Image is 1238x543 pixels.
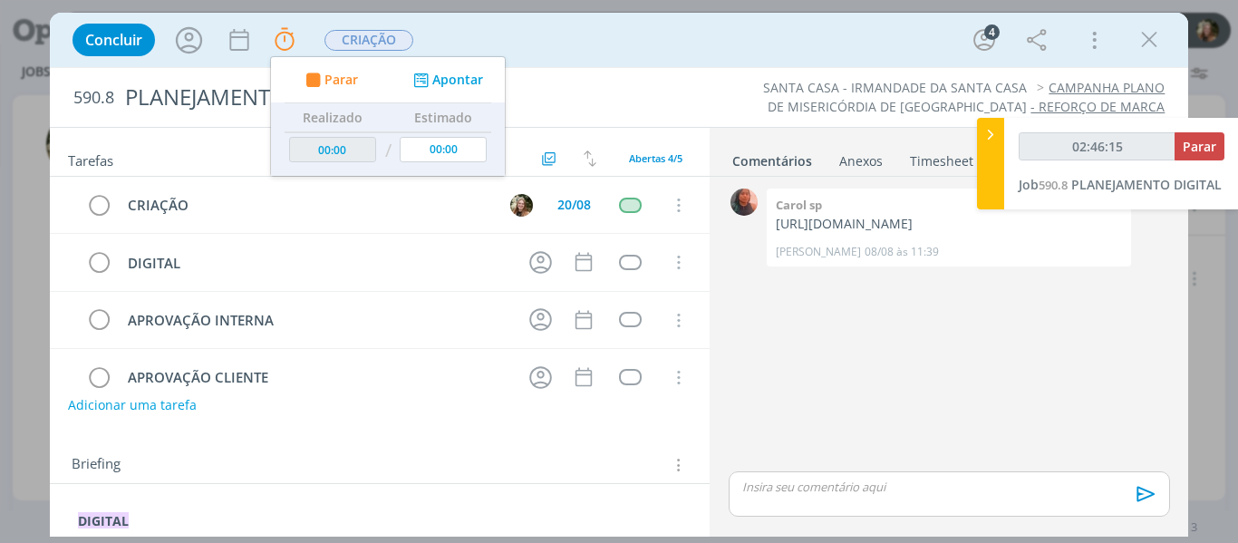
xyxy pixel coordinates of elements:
[1175,132,1224,160] button: Parar
[984,24,1000,40] div: 4
[731,144,813,170] a: Comentários
[839,152,883,170] div: Anexos
[73,24,155,56] button: Concluir
[1030,79,1165,114] a: CAMPANHA PLANO - REFORÇO DE MARCA
[50,13,1189,537] div: dialog
[324,30,413,51] span: CRIAÇÃO
[68,148,113,170] span: Tarefas
[510,194,533,217] img: L
[776,197,822,213] b: Carol sp
[1183,138,1216,155] span: Parar
[776,244,861,260] p: [PERSON_NAME]
[508,191,535,218] button: L
[78,512,129,529] strong: DIGITAL
[557,199,591,211] div: 20/08
[324,29,414,52] button: CRIAÇÃO
[776,215,1122,233] p: [URL][DOMAIN_NAME]
[1039,177,1068,193] span: 590.8
[395,103,491,132] th: Estimado
[72,453,121,477] span: Briefing
[730,189,758,216] img: C
[1019,176,1222,193] a: Job590.8PLANEJAMENTO DIGITAL
[118,75,702,120] div: PLANEJAMENTO DIGITAL
[121,252,513,275] div: DIGITAL
[584,150,596,167] img: arrow-down-up.svg
[324,73,357,86] span: Parar
[73,88,114,108] span: 590.8
[380,132,395,170] td: /
[121,194,494,217] div: CRIAÇÃO
[763,79,1027,114] a: SANTA CASA - IRMANDADE DA SANTA CASA DE MISERICÓRDIA DE [GEOGRAPHIC_DATA]
[909,144,974,170] a: Timesheet
[629,151,682,165] span: Abertas 4/5
[285,103,381,132] th: Realizado
[409,71,484,90] button: Apontar
[121,309,513,332] div: APROVAÇÃO INTERNA
[1071,176,1222,193] span: PLANEJAMENTO DIGITAL
[85,33,142,47] span: Concluir
[300,71,358,90] button: Parar
[970,25,999,54] button: 4
[121,366,513,389] div: APROVAÇÃO CLIENTE
[67,389,198,422] button: Adicionar uma tarefa
[865,244,939,260] span: 08/08 às 11:39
